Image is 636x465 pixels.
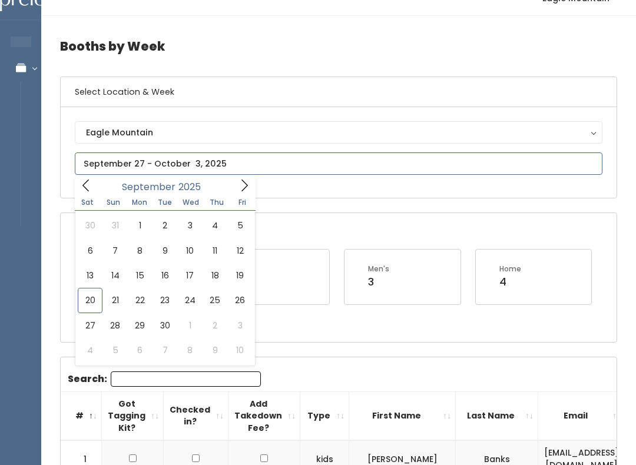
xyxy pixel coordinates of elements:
[178,313,203,338] span: October 1, 2025
[78,313,102,338] span: September 27, 2025
[227,313,252,338] span: October 3, 2025
[153,288,177,313] span: September 23, 2025
[102,313,127,338] span: September 28, 2025
[102,263,127,288] span: September 14, 2025
[153,263,177,288] span: September 16, 2025
[203,338,227,363] span: October 9, 2025
[153,238,177,263] span: September 9, 2025
[122,182,175,192] span: September
[128,338,153,363] span: October 6, 2025
[78,263,102,288] span: September 13, 2025
[178,199,204,206] span: Wed
[127,199,153,206] span: Mon
[230,199,256,206] span: Fri
[101,199,127,206] span: Sun
[128,313,153,338] span: September 29, 2025
[75,121,602,144] button: Eagle Mountain
[178,288,203,313] span: September 24, 2025
[300,391,349,440] th: Type: activate to sort column ascending
[61,77,617,107] h6: Select Location & Week
[178,338,203,363] span: October 8, 2025
[178,213,203,238] span: September 3, 2025
[228,391,300,440] th: Add Takedown Fee?: activate to sort column ascending
[153,213,177,238] span: September 2, 2025
[102,288,127,313] span: September 21, 2025
[178,263,203,288] span: September 17, 2025
[175,180,211,194] input: Year
[227,238,252,263] span: September 12, 2025
[86,126,591,139] div: Eagle Mountain
[78,238,102,263] span: September 6, 2025
[227,338,252,363] span: October 10, 2025
[499,274,521,290] div: 4
[75,152,602,175] input: September 27 - October 3, 2025
[203,263,227,288] span: September 18, 2025
[368,274,389,290] div: 3
[78,288,102,313] span: September 20, 2025
[203,213,227,238] span: September 4, 2025
[102,338,127,363] span: October 5, 2025
[68,371,261,387] label: Search:
[128,288,153,313] span: September 22, 2025
[203,238,227,263] span: September 11, 2025
[227,288,252,313] span: September 26, 2025
[61,391,102,440] th: #: activate to sort column descending
[60,30,617,62] h4: Booths by Week
[128,263,153,288] span: September 15, 2025
[128,213,153,238] span: September 1, 2025
[111,371,261,387] input: Search:
[153,338,177,363] span: October 7, 2025
[203,288,227,313] span: September 25, 2025
[102,213,127,238] span: August 31, 2025
[152,199,178,206] span: Tue
[102,238,127,263] span: September 7, 2025
[538,391,625,440] th: Email: activate to sort column ascending
[499,264,521,274] div: Home
[78,338,102,363] span: October 4, 2025
[203,313,227,338] span: October 2, 2025
[102,391,164,440] th: Got Tagging Kit?: activate to sort column ascending
[227,213,252,238] span: September 5, 2025
[164,391,228,440] th: Checked in?: activate to sort column ascending
[153,313,177,338] span: September 30, 2025
[368,264,389,274] div: Men's
[456,391,538,440] th: Last Name: activate to sort column ascending
[227,263,252,288] span: September 19, 2025
[128,238,153,263] span: September 8, 2025
[78,213,102,238] span: August 30, 2025
[178,238,203,263] span: September 10, 2025
[204,199,230,206] span: Thu
[349,391,456,440] th: First Name: activate to sort column ascending
[75,199,101,206] span: Sat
